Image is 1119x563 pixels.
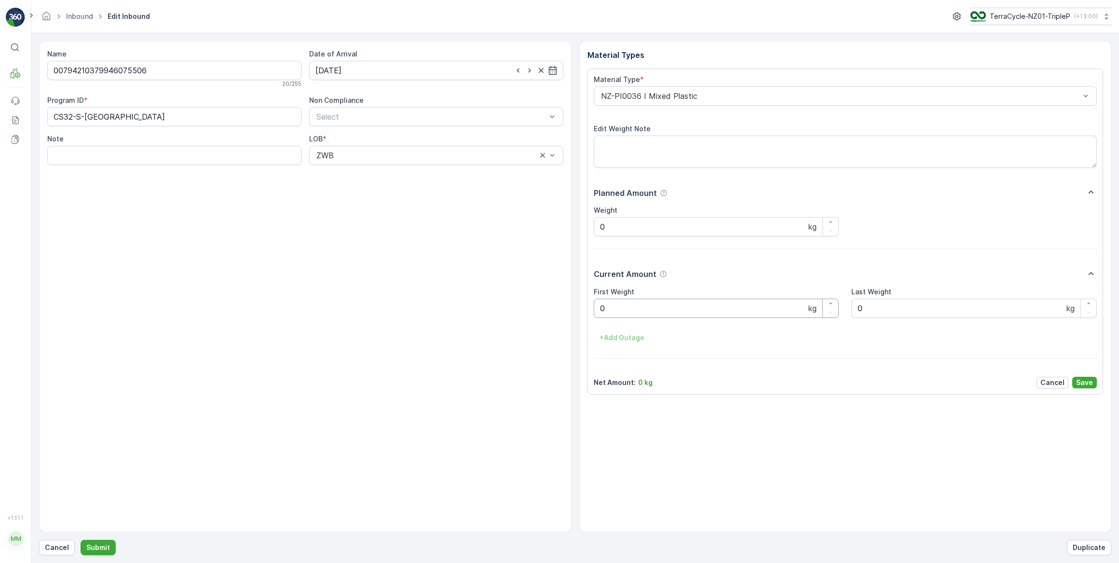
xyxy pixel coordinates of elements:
label: First Weight [594,288,634,296]
label: Material Type [594,75,640,83]
label: Note [47,135,64,143]
span: v 1.51.1 [6,515,25,521]
div: Help Tooltip Icon [659,270,667,278]
button: Cancel [39,540,75,555]
p: Save [1076,378,1093,387]
button: Submit [81,540,116,555]
a: Inbound [66,12,93,20]
p: Planned Amount [594,187,657,199]
label: Weight [594,206,617,214]
p: Cancel [1040,378,1064,387]
button: MM [6,522,25,555]
button: Duplicate [1067,540,1111,555]
button: Cancel [1037,377,1068,388]
span: Edit Inbound [106,12,152,21]
p: TerraCycle-NZ01-TripleP [990,12,1070,21]
p: 20 / 255 [282,80,301,88]
label: Last Weight [851,288,891,296]
label: Non Compliance [309,96,364,104]
button: Save [1072,377,1097,388]
label: LOB [309,135,323,143]
label: Date of Arrival [309,50,357,58]
button: TerraCycle-NZ01-TripleP(+13:00) [970,8,1111,25]
p: kg [808,221,817,233]
label: Edit Weight Note [594,124,651,133]
p: kg [808,302,817,314]
p: kg [1066,302,1075,314]
p: 0 kg [638,378,653,387]
p: Submit [86,543,110,552]
div: Help Tooltip Icon [660,189,668,197]
p: Cancel [45,543,69,552]
p: Current Amount [594,268,656,280]
button: +Add Outage [594,330,650,345]
p: Duplicate [1073,543,1105,552]
p: + Add Outage [600,333,644,343]
img: TC_7kpGtVS.png [970,11,986,22]
label: Name [47,50,67,58]
p: Net Amount : [594,378,636,387]
div: MM [8,531,24,547]
img: logo [6,8,25,27]
p: ( +13:00 ) [1074,13,1098,20]
input: dd/mm/yyyy [309,61,563,80]
label: Program ID [47,96,84,104]
p: Material Types [587,49,1104,61]
a: Homepage [41,14,52,23]
p: Select [316,111,546,123]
